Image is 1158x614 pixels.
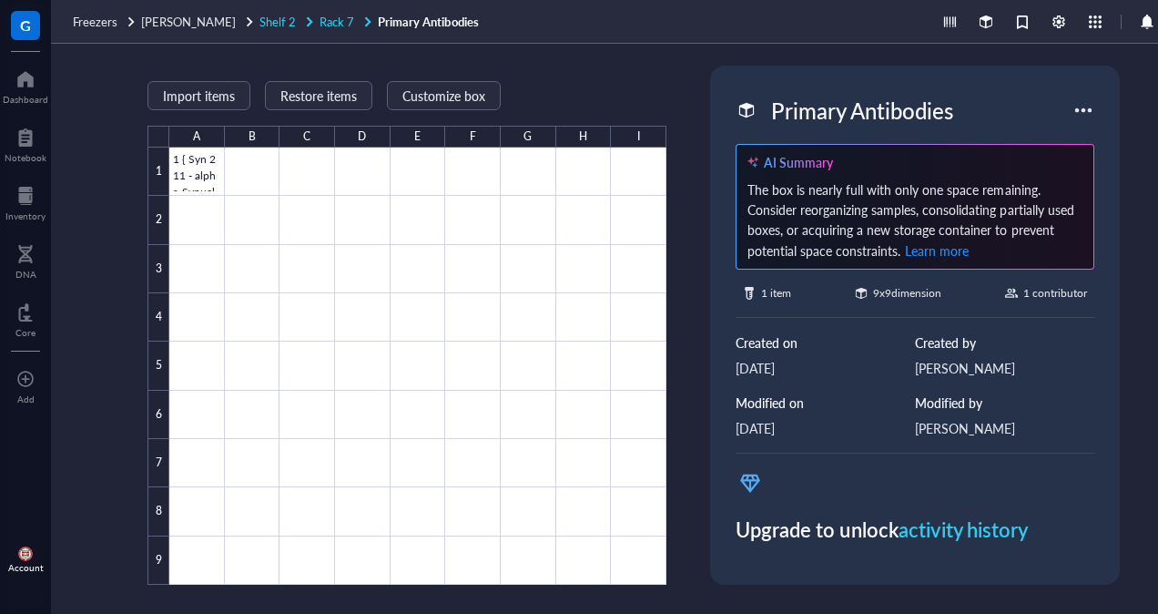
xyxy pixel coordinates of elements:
button: Customize box [387,81,501,110]
span: Restore items [280,88,357,103]
div: 1 contributor [1023,284,1087,302]
div: I [637,126,640,148]
span: Customize box [402,88,485,103]
div: DNA [15,269,36,280]
div: A [193,126,200,148]
div: Created by [915,333,1094,353]
a: DNA [15,240,36,280]
span: Learn more [905,241,969,260]
a: Primary Antibodies [378,14,482,30]
div: [DATE] [736,418,915,438]
span: Rack 7 [320,13,354,30]
span: activity history [899,515,1029,544]
div: 1 [147,148,169,196]
div: 3 [147,245,169,293]
div: F [470,126,476,148]
a: Dashboard [3,65,48,105]
div: [DATE] [736,358,915,378]
div: Notebook [5,152,46,163]
div: [PERSON_NAME] [915,418,1094,438]
div: G [523,126,532,148]
div: Modified on [736,393,915,413]
span: [PERSON_NAME] [141,13,236,30]
div: Upgrade to unlock [736,512,1094,547]
a: Shelf 2Rack 7 [259,14,374,30]
div: 5 [147,342,169,390]
span: G [20,14,31,36]
div: The box is nearly full with only one space remaining. Consider reorganizing samples, consolidatin... [747,179,1082,261]
div: 9 x 9 dimension [873,284,941,302]
a: Notebook [5,123,46,163]
div: AI Summary [764,152,833,172]
button: Restore items [265,81,372,110]
img: 5d3a41d7-b5b4-42d2-8097-bb9912150ea2.jpeg [18,547,33,561]
div: 8 [147,487,169,536]
button: Learn more [904,240,970,261]
div: Dashboard [3,94,48,105]
span: Freezers [73,13,117,30]
div: Account [8,562,44,573]
div: H [579,126,587,148]
div: 2 [147,196,169,244]
div: Primary Antibodies [763,91,961,129]
div: 7 [147,439,169,487]
div: [PERSON_NAME] [915,358,1094,378]
div: Core [15,327,36,338]
div: Add [17,394,35,404]
div: 6 [147,391,169,439]
div: B [249,126,256,148]
div: D [358,126,366,148]
div: Inventory [5,210,46,221]
div: 4 [147,293,169,342]
button: Import items [147,81,250,110]
a: Core [15,298,36,338]
div: 9 [147,537,169,585]
div: E [414,126,421,148]
div: Created on [736,333,915,353]
div: 1 item [761,284,791,302]
span: Shelf 2 [259,13,296,30]
a: Freezers [73,14,137,30]
div: C [303,126,310,148]
a: [PERSON_NAME] [141,14,256,30]
span: Import items [163,88,235,103]
a: Inventory [5,181,46,221]
div: Modified by [915,393,1094,413]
